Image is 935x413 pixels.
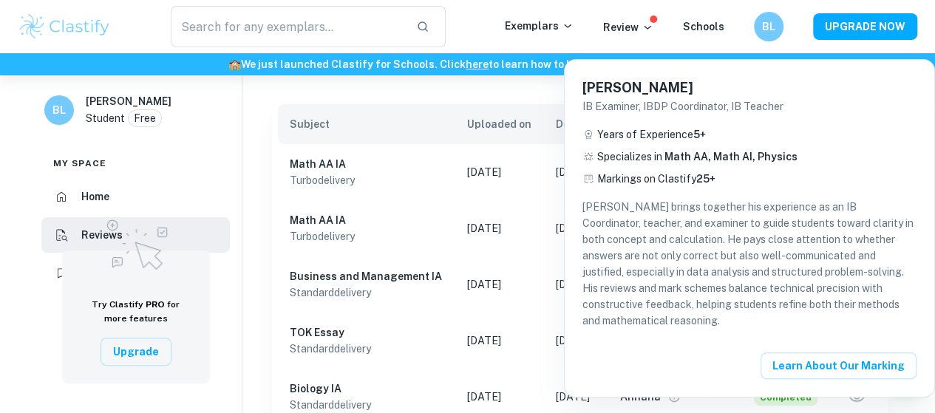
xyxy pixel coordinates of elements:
p: Years of Experience [597,126,706,143]
span: 5 + [693,129,706,140]
span: 25+ [696,173,715,185]
p: [PERSON_NAME] brings together his experience as an IB Coordinator, teacher, and examiner to guide... [582,199,917,329]
h6: [PERSON_NAME] [582,78,917,98]
button: Learn about our Marking [761,352,917,379]
span: Math AA, Math AI, Physics [664,151,798,163]
p: Markings on Clastify [597,171,715,187]
p: Specializes in [597,149,798,165]
p: IB Examiner, IBDP Coordinator, IB Teacher [582,98,917,115]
